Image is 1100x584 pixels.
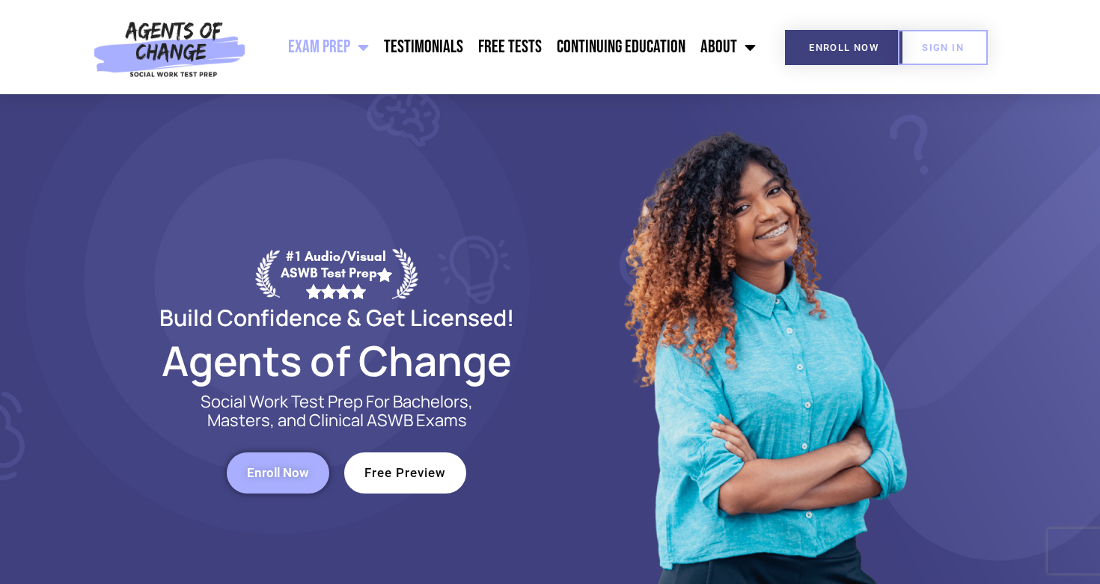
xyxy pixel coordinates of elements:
[922,43,964,52] span: SIGN IN
[123,307,550,328] h2: Build Confidence & Get Licensed!
[376,28,471,66] a: Testimonials
[227,452,329,494] a: Enroll Now
[247,467,309,479] span: Enroll Now
[809,43,879,52] span: Enroll Now
[344,452,466,494] a: Free Preview
[693,28,763,66] a: About
[123,343,550,378] h2: Agents of Change
[898,30,988,65] a: SIGN IN
[471,28,549,66] a: Free Tests
[785,30,902,65] a: Enroll Now
[253,28,763,66] nav: Menu
[364,467,446,479] span: Free Preview
[549,28,693,66] a: Continuing Education
[183,393,490,430] p: Social Work Test Prep For Bachelors, Masters, and Clinical ASWB Exams
[280,248,392,298] div: #1 Audio/Visual ASWB Test Prep
[281,28,376,66] a: Exam Prep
